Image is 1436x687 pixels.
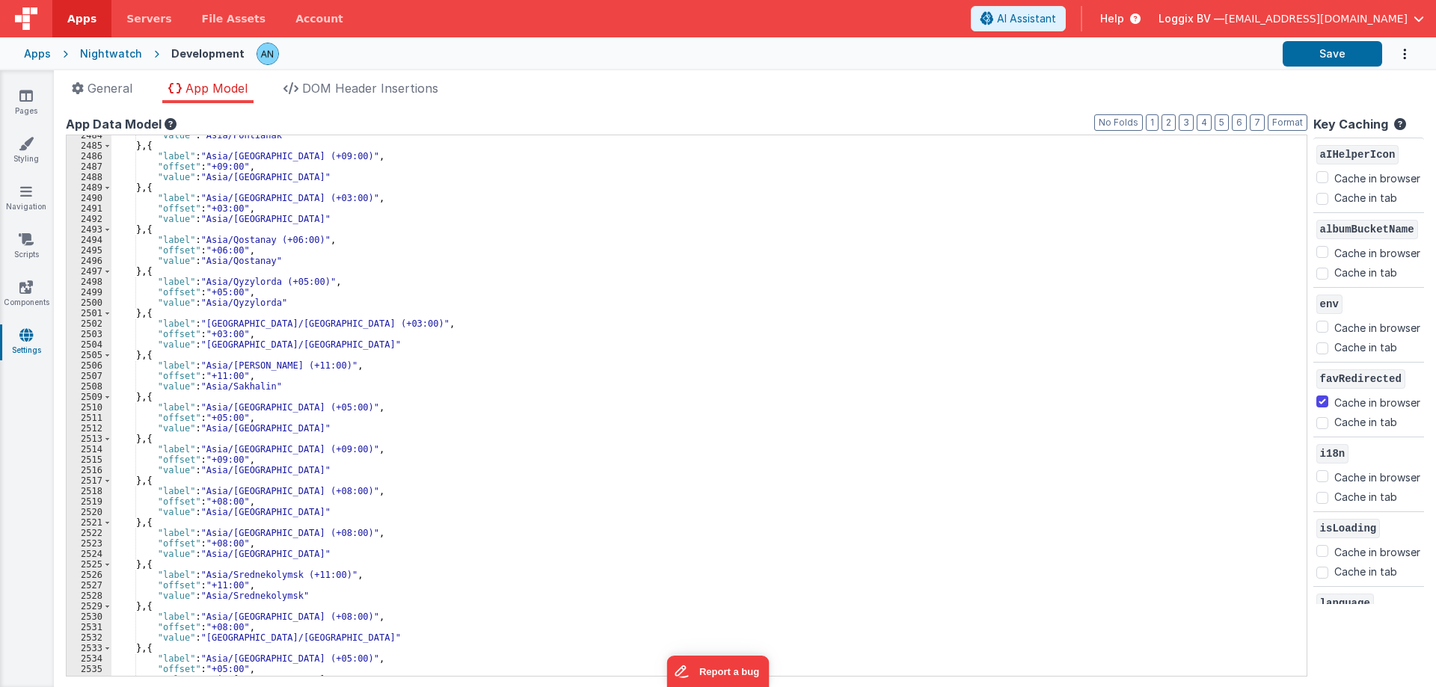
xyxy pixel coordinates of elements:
[1334,168,1420,186] label: Cache in browser
[1316,220,1418,239] span: albumBucketName
[88,81,132,96] span: General
[1316,519,1381,538] span: isLoading
[67,339,111,350] div: 2504
[67,203,111,214] div: 2491
[1334,265,1397,280] label: Cache in tab
[67,570,111,580] div: 2526
[67,402,111,413] div: 2510
[202,11,266,26] span: File Assets
[67,455,111,465] div: 2515
[67,193,111,203] div: 2490
[667,656,770,687] iframe: Marker.io feedback button
[67,318,111,329] div: 2502
[1316,369,1405,389] span: favRedirected
[67,308,111,318] div: 2501
[67,214,111,224] div: 2492
[1316,444,1349,463] span: i18n
[1334,489,1397,505] label: Cache in tab
[1268,114,1307,131] button: Format
[67,172,111,182] div: 2488
[67,141,111,151] div: 2485
[67,224,111,235] div: 2493
[1146,114,1159,131] button: 1
[67,507,111,517] div: 2520
[1334,392,1420,410] label: Cache in browser
[1215,114,1229,131] button: 5
[1159,11,1424,26] button: Loggix BV — [EMAIL_ADDRESS][DOMAIN_NAME]
[1224,11,1408,26] span: [EMAIL_ADDRESS][DOMAIN_NAME]
[1179,114,1194,131] button: 3
[1094,114,1143,131] button: No Folds
[67,580,111,591] div: 2527
[67,392,111,402] div: 2509
[302,81,438,96] span: DOM Header Insertions
[67,423,111,434] div: 2512
[24,46,51,61] div: Apps
[67,591,111,601] div: 2528
[67,256,111,266] div: 2496
[67,245,111,256] div: 2495
[67,298,111,308] div: 2500
[1334,467,1420,485] label: Cache in browser
[67,266,111,277] div: 2497
[1382,39,1412,70] button: Options
[67,601,111,611] div: 2529
[1313,118,1388,132] h4: Key Caching
[1334,564,1397,579] label: Cache in tab
[67,161,111,172] div: 2487
[67,413,111,423] div: 2511
[67,371,111,381] div: 2507
[1334,414,1397,430] label: Cache in tab
[67,486,111,496] div: 2518
[67,611,111,622] div: 2530
[257,43,278,64] img: f1d78738b441ccf0e1fcb79415a71bae
[67,360,111,371] div: 2506
[67,277,111,287] div: 2498
[67,465,111,475] div: 2516
[67,653,111,664] div: 2534
[67,664,111,674] div: 2535
[67,235,111,245] div: 2494
[67,381,111,392] div: 2508
[67,475,111,486] div: 2517
[1334,243,1420,261] label: Cache in browser
[67,350,111,360] div: 2505
[185,81,248,96] span: App Model
[67,329,111,339] div: 2503
[67,11,96,26] span: Apps
[67,559,111,570] div: 2525
[1334,318,1420,336] label: Cache in browser
[971,6,1066,31] button: AI Assistant
[67,643,111,653] div: 2533
[1100,11,1124,26] span: Help
[67,549,111,559] div: 2524
[1159,11,1224,26] span: Loggix BV —
[67,151,111,161] div: 2486
[171,46,245,61] div: Development
[1316,145,1399,164] span: aIHelperIcon
[67,287,111,298] div: 2499
[126,11,171,26] span: Servers
[80,46,142,61] div: Nightwatch
[67,517,111,528] div: 2521
[67,130,111,141] div: 2484
[67,434,111,444] div: 2513
[66,115,1307,133] div: App Data Model
[1250,114,1265,131] button: 7
[67,632,111,643] div: 2532
[1334,542,1420,560] label: Cache in browser
[67,528,111,538] div: 2522
[1316,295,1343,314] span: env
[67,622,111,632] div: 2531
[67,444,111,455] div: 2514
[1232,114,1247,131] button: 6
[67,496,111,507] div: 2519
[997,11,1056,26] span: AI Assistant
[1162,114,1176,131] button: 2
[67,538,111,549] div: 2523
[1283,41,1382,67] button: Save
[1197,114,1212,131] button: 4
[67,674,111,685] div: 2536
[1334,190,1397,206] label: Cache in tab
[1316,594,1374,613] span: language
